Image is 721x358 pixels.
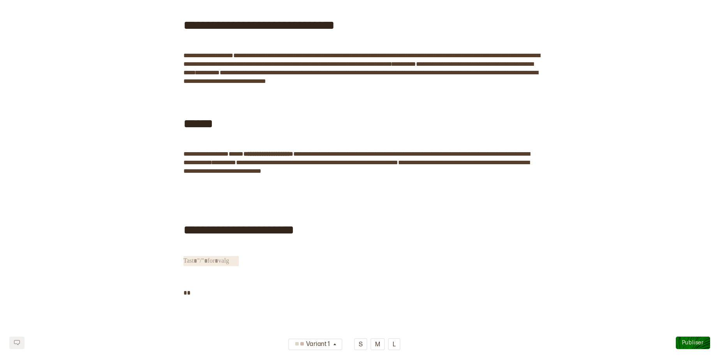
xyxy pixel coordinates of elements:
[354,338,367,350] button: S
[370,338,385,350] button: M
[676,337,710,349] button: Publiser
[388,338,400,350] button: L
[288,339,342,350] button: Variant 1
[682,339,704,346] span: Publiser
[293,338,332,351] div: Variant 1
